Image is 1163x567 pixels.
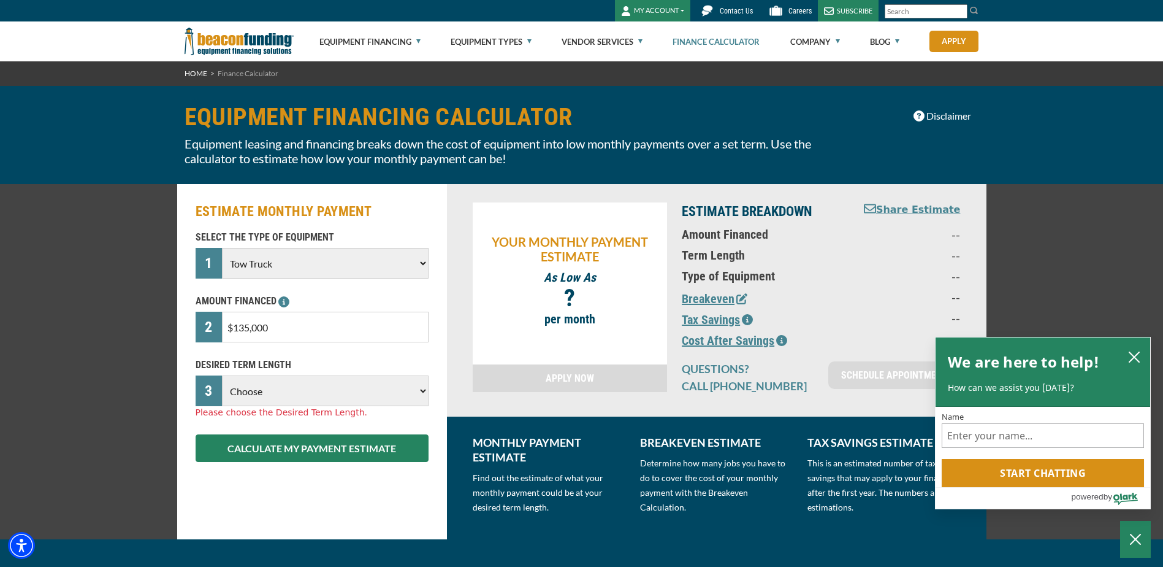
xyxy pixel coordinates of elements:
span: Finance Calculator [218,69,278,78]
p: How can we assist you [DATE]? [948,382,1138,394]
p: AMOUNT FINANCED [196,294,429,309]
p: As Low As [479,270,662,285]
span: powered [1071,489,1103,504]
h2: We are here to help! [948,350,1099,374]
a: Finance Calculator [673,22,760,61]
a: Powered by Olark [1071,488,1150,509]
div: olark chatbox [935,337,1151,510]
button: Share Estimate [864,202,961,218]
button: Cost After Savings [682,331,787,350]
p: Type of Equipment [682,269,838,283]
h2: ESTIMATE MONTHLY PAYMENT [196,202,429,221]
p: ? [479,291,662,306]
p: -- [853,248,960,263]
p: ESTIMATE BREAKDOWN [682,202,838,221]
img: Beacon Funding Corporation logo [185,21,294,61]
button: Start chatting [942,459,1144,487]
a: Clear search text [955,7,964,17]
button: close chatbox [1124,348,1144,365]
a: Equipment Types [451,22,532,61]
button: Breakeven [682,290,747,308]
span: Careers [788,7,812,15]
p: -- [853,331,960,346]
input: Search [885,4,967,18]
p: per month [479,312,662,326]
p: -- [853,290,960,304]
p: -- [853,227,960,242]
p: -- [853,310,960,325]
p: BREAKEVEN ESTIMATE [640,435,793,450]
p: SELECT THE TYPE OF EQUIPMENT [196,230,429,245]
span: by [1104,489,1112,504]
input: Name [942,423,1144,448]
p: CALL [PHONE_NUMBER] [682,379,814,393]
div: Accessibility Menu [8,532,35,559]
div: 2 [196,312,223,342]
div: 3 [196,376,223,406]
a: SCHEDULE APPOINTMENT [828,361,960,389]
button: Tax Savings [682,310,753,329]
a: APPLY NOW [473,364,668,392]
p: TAX SAVINGS ESTIMATE [807,435,960,450]
p: Equipment leasing and financing breaks down the cost of equipment into low monthly payments over ... [185,136,844,166]
a: Blog [870,22,899,61]
p: DESIRED TERM LENGTH [196,358,429,372]
p: Amount Financed [682,227,838,242]
div: 1 [196,248,223,279]
a: Vendor Services [562,22,643,61]
p: This is an estimated number of tax savings that may apply to your financing after the first year.... [807,456,960,515]
input: $ [222,312,428,342]
p: YOUR MONTHLY PAYMENT ESTIMATE [479,234,662,264]
p: MONTHLY PAYMENT ESTIMATE [473,435,625,465]
a: Equipment Financing [319,22,421,61]
p: Determine how many jobs you have to do to cover the cost of your monthly payment with the Breakev... [640,456,793,515]
label: Name [942,413,1144,421]
p: -- [853,269,960,283]
p: Term Length [682,248,838,263]
a: Apply [929,31,978,52]
a: Company [790,22,840,61]
div: Please choose the Desired Term Length. [196,406,429,419]
span: Disclaimer [926,109,971,123]
p: QUESTIONS? [682,361,814,376]
p: Find out the estimate of what your monthly payment could be at your desired term length. [473,471,625,515]
h1: EQUIPMENT FINANCING CALCULATOR [185,104,844,130]
button: Close Chatbox [1120,521,1151,558]
span: Contact Us [720,7,753,15]
img: Search [969,6,979,15]
button: CALCULATE MY PAYMENT ESTIMATE [196,434,429,462]
a: HOME [185,69,207,78]
button: Disclaimer [906,104,979,128]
